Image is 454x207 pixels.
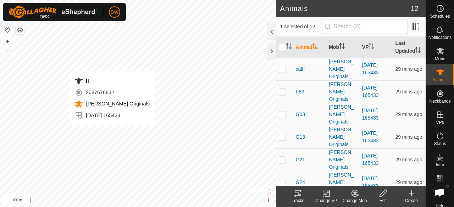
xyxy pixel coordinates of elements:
[411,3,419,14] span: 12
[339,44,345,50] p-sorticon: Activate to sort
[329,149,356,171] div: [PERSON_NAME] Originals
[312,44,318,50] p-sorticon: Activate to sort
[286,44,292,50] p-sorticon: Activate to sort
[329,126,356,148] div: [PERSON_NAME] Originals
[340,197,369,204] div: Change Mob
[296,111,305,118] span: G03
[16,26,24,34] button: Map Layers
[265,196,273,204] button: i
[362,130,379,143] a: [DATE] 165433
[434,142,446,146] span: Status
[369,197,397,204] div: Edit
[3,37,12,46] button: +
[280,4,411,13] h2: Animals
[3,46,12,55] button: –
[312,197,340,204] div: Change VP
[428,35,452,40] span: Notifications
[284,197,312,204] div: Tracks
[392,37,426,58] th: Last Updated
[9,6,97,18] img: Gallagher Logo
[296,88,304,96] span: F83
[326,37,359,58] th: Mob
[3,25,12,34] button: Reset Map
[74,77,150,85] div: H
[280,23,322,30] span: 1 selected of 12
[362,153,379,166] a: [DATE] 165433
[293,37,326,58] th: Animal
[145,198,166,204] a: Contact Us
[329,103,356,126] div: [PERSON_NAME] Originals
[84,101,150,107] span: [PERSON_NAME] Originals
[430,183,449,202] div: Open chat
[362,176,379,189] a: [DATE] 165433
[296,65,305,73] span: calfI
[395,179,422,185] span: 9 Oct 2025, 8:35 pm
[359,37,393,58] th: VP
[369,44,374,50] p-sorticon: Activate to sort
[296,133,305,141] span: G13
[415,48,421,54] p-sorticon: Activate to sort
[74,111,150,120] div: [DATE] 165433
[329,171,356,194] div: [PERSON_NAME] Originals
[435,57,445,61] span: Mobs
[362,108,379,121] a: [DATE] 165433
[296,156,305,163] span: G21
[395,66,422,72] span: 9 Oct 2025, 8:35 pm
[395,89,422,94] span: 9 Oct 2025, 8:35 pm
[111,8,119,16] span: SW
[329,81,356,103] div: [PERSON_NAME] Originals
[436,120,444,125] span: VPs
[395,157,422,162] span: 9 Oct 2025, 8:35 pm
[110,198,137,204] a: Privacy Policy
[395,111,422,117] span: 9 Oct 2025, 8:35 pm
[432,78,448,82] span: Animals
[296,179,305,186] span: G24
[362,62,379,75] a: [DATE] 165433
[397,197,426,204] div: Create
[436,163,444,167] span: Infra
[429,99,450,103] span: Neckbands
[395,134,422,140] span: 9 Oct 2025, 8:35 pm
[329,58,356,80] div: [PERSON_NAME] Originals
[431,184,449,188] span: Heatmap
[74,88,150,97] div: 2087676832
[362,85,379,98] a: [DATE] 165433
[430,14,450,18] span: Schedules
[322,19,408,34] input: Search (S)
[268,197,269,203] span: i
